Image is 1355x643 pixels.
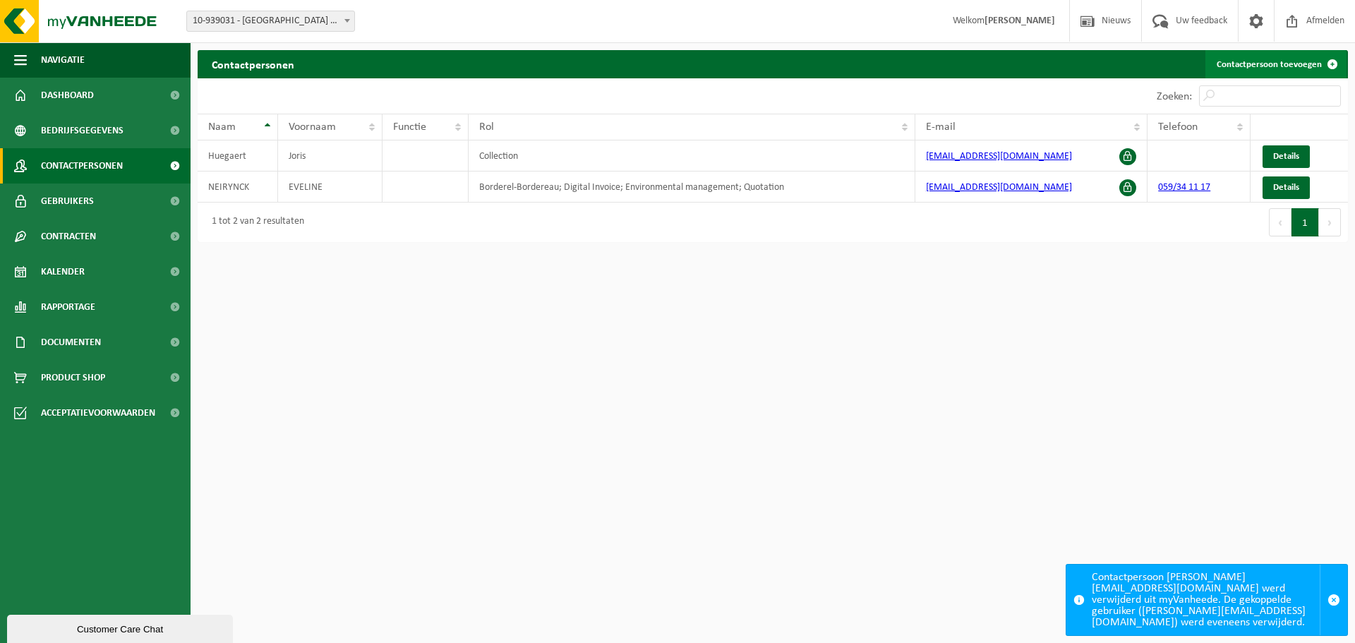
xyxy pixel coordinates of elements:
span: Naam [208,121,236,133]
span: Telefoon [1158,121,1198,133]
span: Details [1273,183,1299,192]
div: 1 tot 2 van 2 resultaten [205,210,304,235]
iframe: chat widget [7,612,236,643]
span: Details [1273,152,1299,161]
td: Huegaert [198,140,278,172]
td: Borderel-Bordereau; Digital Invoice; Environmental management; Quotation [469,172,915,203]
span: Kalender [41,254,85,289]
span: Dashboard [41,78,94,113]
button: Next [1319,208,1341,236]
div: Contactpersoon [PERSON_NAME][EMAIL_ADDRESS][DOMAIN_NAME] werd verwijderd uit myVanheede. De gekop... [1092,565,1320,635]
button: 1 [1291,208,1319,236]
a: [EMAIL_ADDRESS][DOMAIN_NAME] [926,151,1072,162]
span: Gebruikers [41,184,94,219]
strong: [PERSON_NAME] [984,16,1055,26]
span: 10-939031 - TROON 17 - OOSTENDE [187,11,354,31]
span: Navigatie [41,42,85,78]
h2: Contactpersonen [198,50,308,78]
a: [EMAIL_ADDRESS][DOMAIN_NAME] [926,182,1072,193]
a: Details [1263,145,1310,168]
span: Functie [393,121,426,133]
span: Contracten [41,219,96,254]
td: EVELINE [278,172,383,203]
label: Zoeken: [1157,91,1192,102]
span: Voornaam [289,121,336,133]
a: Contactpersoon toevoegen [1205,50,1347,78]
span: Bedrijfsgegevens [41,113,124,148]
span: E-mail [926,121,956,133]
span: Acceptatievoorwaarden [41,395,155,431]
span: Rapportage [41,289,95,325]
td: Joris [278,140,383,172]
span: Documenten [41,325,101,360]
td: NEIRYNCK [198,172,278,203]
td: Collection [469,140,915,172]
span: 10-939031 - TROON 17 - OOSTENDE [186,11,355,32]
span: Product Shop [41,360,105,395]
button: Previous [1269,208,1291,236]
span: Contactpersonen [41,148,123,184]
a: Details [1263,176,1310,199]
a: 059/34 11 17 [1158,182,1210,193]
span: Rol [479,121,494,133]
